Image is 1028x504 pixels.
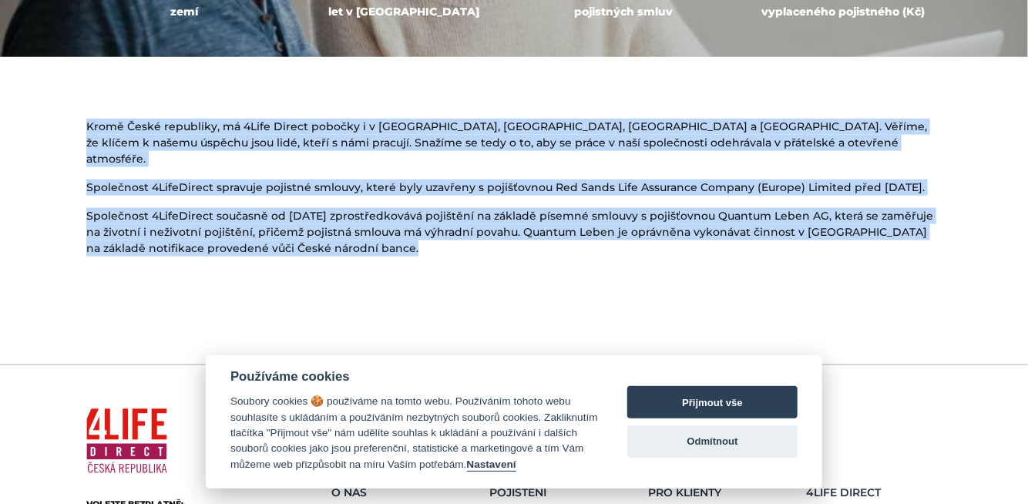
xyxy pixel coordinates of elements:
h5: 4LIFE DIRECT [807,487,954,500]
div: zemí [86,4,283,20]
div: pojistných smluv [526,4,722,20]
button: Přijmout vše [627,386,798,418]
p: Kromě České republiky, má 4Life Direct pobočky i v [GEOGRAPHIC_DATA], [GEOGRAPHIC_DATA], [GEOGRAP... [86,119,942,167]
p: Společnost 4LifeDirect současně od [DATE] zprostředkovává pojištění na základě písemné smlouvy s ... [86,208,942,257]
div: let v [GEOGRAPHIC_DATA] [306,4,502,20]
h5: O nás [331,487,479,500]
div: vyplaceného pojistného (Kč) [745,4,942,20]
p: Společnost 4LifeDirect spravuje pojistné smlouvy, které byly uzavřeny s pojišťovnou Red Sands Lif... [86,180,942,196]
button: Odmítnout [627,425,798,458]
h5: Pro Klienty [648,487,795,500]
button: Nastavení [467,459,516,472]
div: Používáme cookies [230,369,598,385]
img: 4Life Direct Česká republika logo [86,402,167,480]
h5: Pojištění [490,487,637,500]
div: Soubory cookies 🍪 používáme na tomto webu. Používáním tohoto webu souhlasíte s ukládáním a použív... [230,394,598,472]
